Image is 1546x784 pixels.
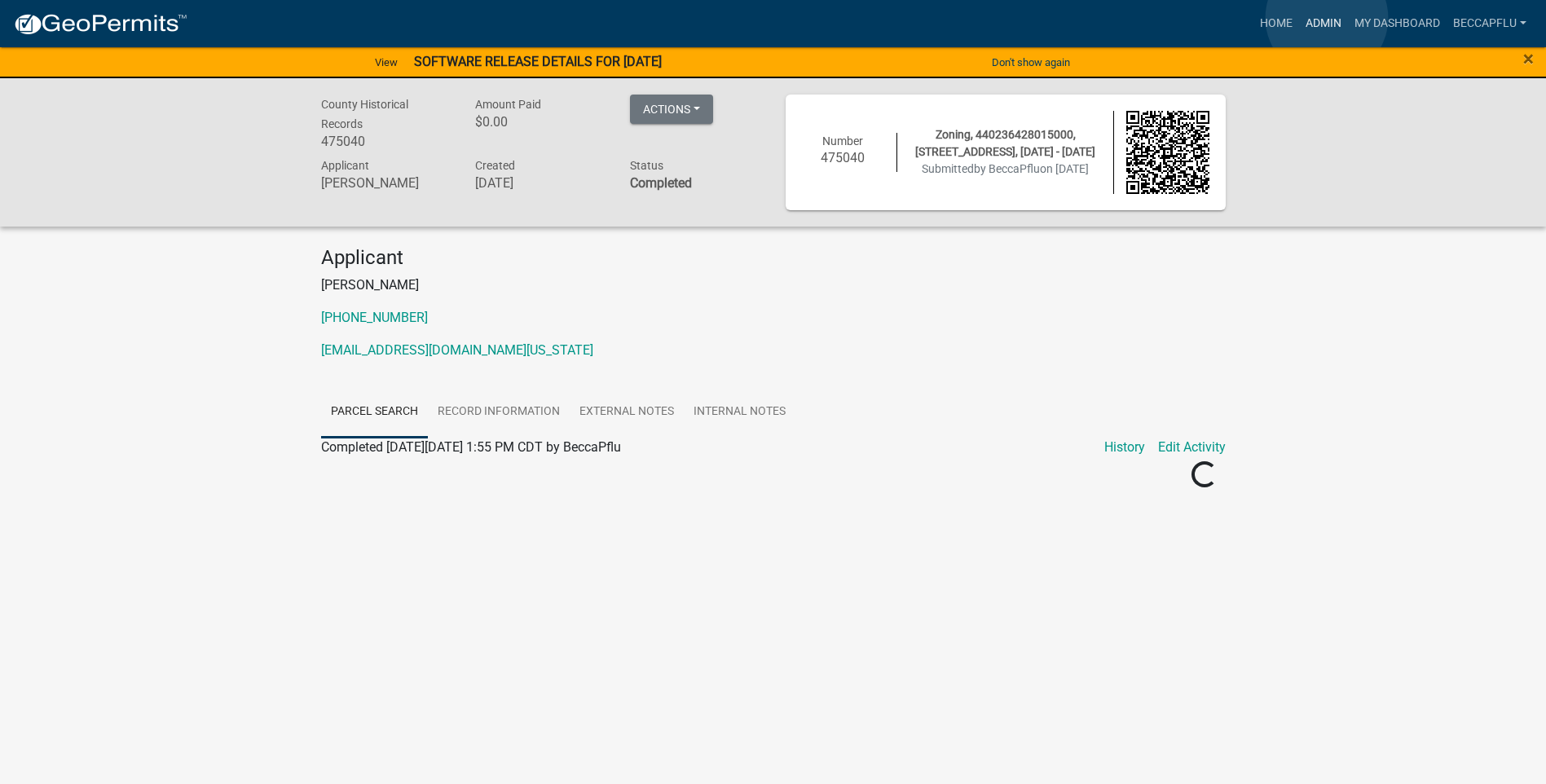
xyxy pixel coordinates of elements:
button: Close [1523,49,1534,68]
span: Amount Paid [475,98,541,111]
span: × [1523,47,1534,70]
a: View [368,49,404,76]
button: Actions [630,95,713,124]
h4: Applicant [321,246,1226,270]
a: Internal Notes [684,386,795,438]
a: BeccaPflu [1447,8,1533,39]
span: Status [630,159,663,172]
button: Don't show again [985,49,1077,76]
a: [EMAIL_ADDRESS][DOMAIN_NAME][US_STATE] [321,342,593,358]
strong: Completed [630,175,692,191]
h6: 475040 [321,134,451,149]
a: Record Information [428,386,570,438]
a: My Dashboard [1348,8,1447,39]
h6: [DATE] [475,175,606,191]
a: Parcel search [321,386,428,438]
a: Admin [1299,8,1348,39]
span: Zoning, 440236428015000, [STREET_ADDRESS], [DATE] - [DATE] [915,128,1095,158]
a: Home [1253,8,1299,39]
h6: [PERSON_NAME] [321,175,451,191]
a: External Notes [570,386,684,438]
span: Applicant [321,159,369,172]
a: [PHONE_NUMBER] [321,310,428,325]
span: Submitted on [DATE] [922,162,1089,175]
span: Completed [DATE][DATE] 1:55 PM CDT by BeccaPflu [321,439,621,455]
span: Created [475,159,515,172]
a: Edit Activity [1158,438,1226,457]
h6: 475040 [802,150,885,165]
span: by BeccaPflu [974,162,1040,175]
strong: SOFTWARE RELEASE DETAILS FOR [DATE] [414,54,662,69]
span: Number [822,134,863,148]
img: QR code [1126,111,1209,194]
span: County Historical Records [321,98,408,130]
h6: $0.00 [475,114,606,130]
p: [PERSON_NAME] [321,275,1226,295]
a: History [1104,438,1145,457]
